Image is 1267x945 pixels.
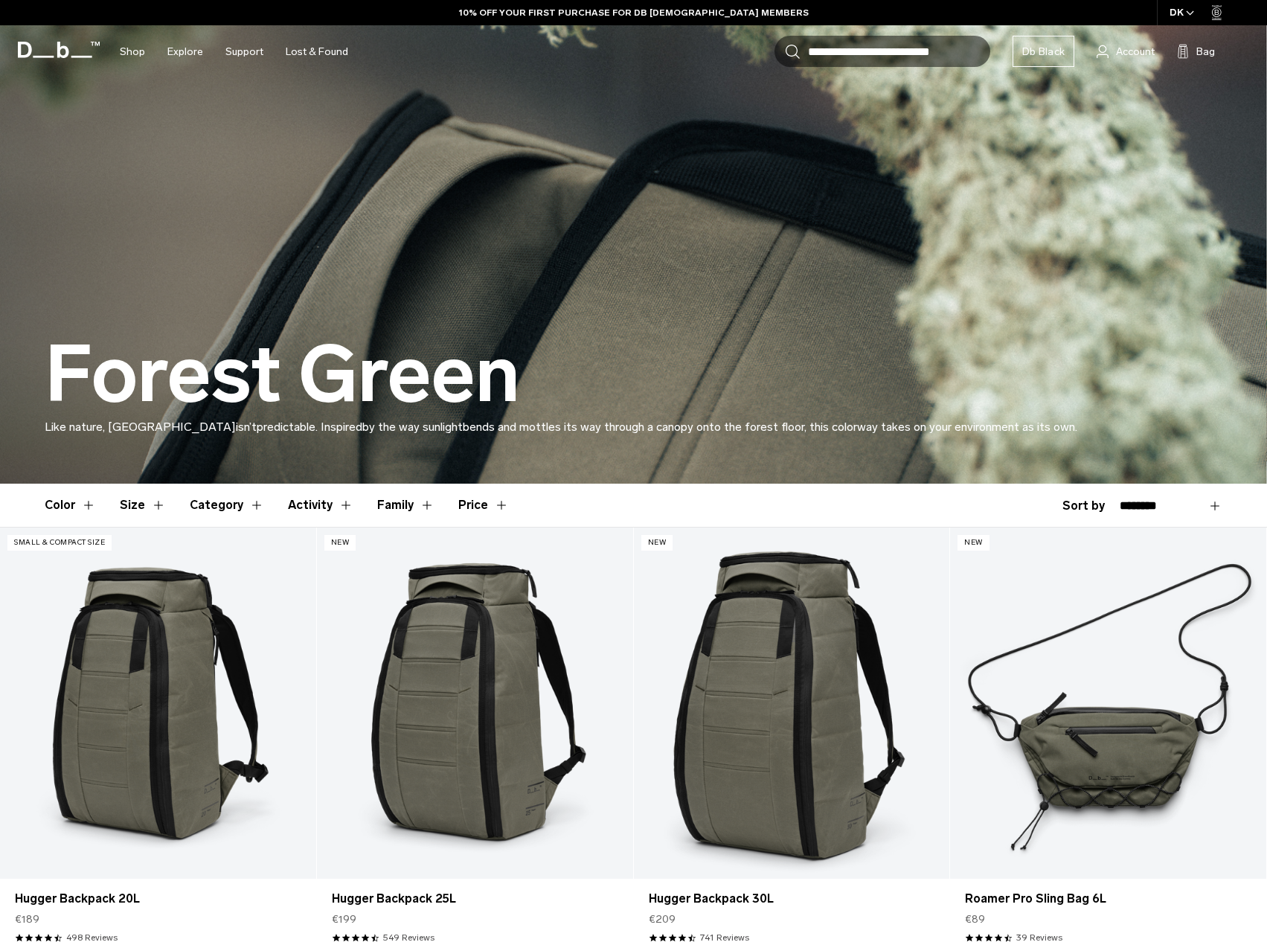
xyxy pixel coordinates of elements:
[7,535,112,551] p: Small & Compact Size
[120,484,166,527] button: Toggle Filter
[324,535,356,551] p: New
[1016,931,1062,944] a: 39 reviews
[317,528,633,879] a: Hugger Backpack 25L
[463,420,1077,434] span: bends and mottles its way through a canopy onto the forest floor, this colorway takes on your env...
[167,25,203,78] a: Explore
[1196,44,1215,60] span: Bag
[288,484,353,527] button: Toggle Filter
[641,535,673,551] p: New
[458,484,509,527] button: Toggle Price
[649,890,935,908] a: Hugger Backpack 30L
[109,25,359,78] nav: Main Navigation
[1177,42,1215,60] button: Bag
[225,25,263,78] a: Support
[965,912,985,927] span: €89
[120,25,145,78] a: Shop
[45,420,236,434] span: Like nature, [GEOGRAPHIC_DATA]
[1097,42,1155,60] a: Account
[286,25,348,78] a: Lost & Found
[383,931,434,944] a: 549 reviews
[634,528,950,879] a: Hugger Backpack 30L
[45,332,520,418] h1: Forest Green
[190,484,264,527] button: Toggle Filter
[66,931,118,944] a: 498 reviews
[649,912,676,927] span: €209
[362,420,463,434] span: by the way sunlight
[332,912,356,927] span: €199
[958,535,989,551] p: New
[236,420,257,434] span: isn’t
[459,6,809,19] a: 10% OFF YOUR FIRST PURCHASE FOR DB [DEMOGRAPHIC_DATA] MEMBERS
[965,890,1251,908] a: Roamer Pro Sling Bag 6L
[1013,36,1074,67] a: Db Black
[257,420,362,434] span: predictable. Inspired
[950,528,1266,879] a: Roamer Pro Sling Bag 6L
[332,890,618,908] a: Hugger Backpack 25L
[1116,44,1155,60] span: Account
[45,484,96,527] button: Toggle Filter
[700,931,749,944] a: 741 reviews
[377,484,434,527] button: Toggle Filter
[15,912,39,927] span: €189
[15,890,301,908] a: Hugger Backpack 20L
